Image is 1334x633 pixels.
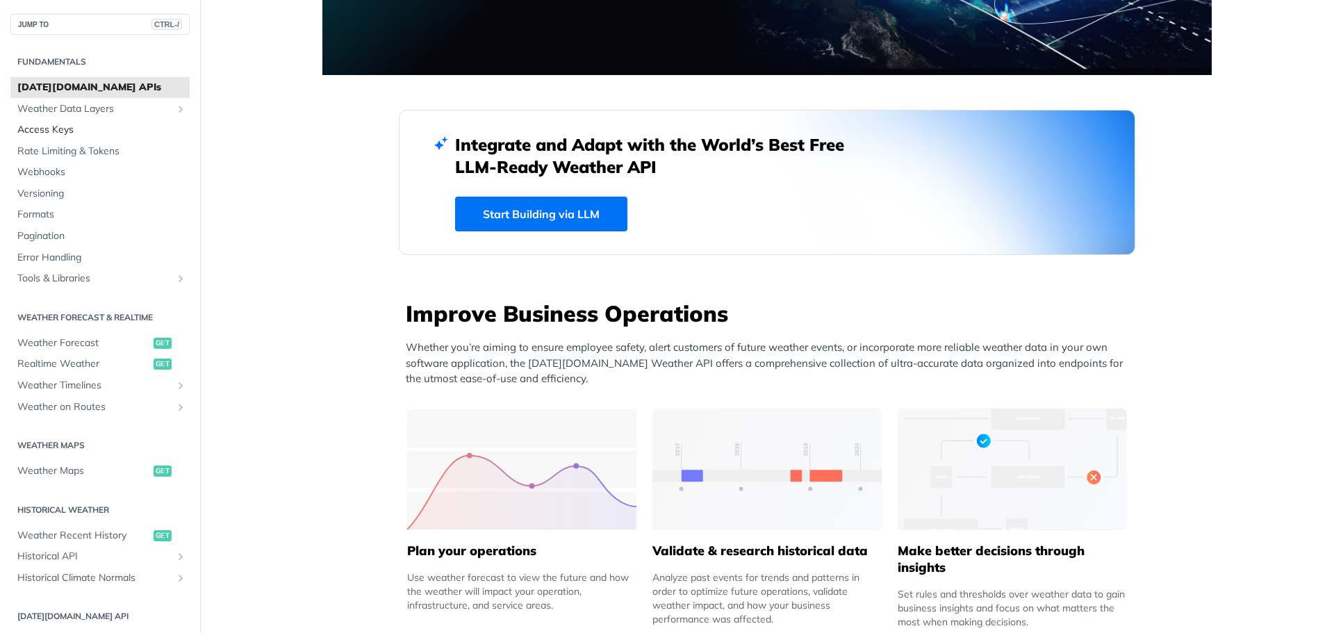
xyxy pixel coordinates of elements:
[10,354,190,375] a: Realtime Weatherget
[10,375,190,396] a: Weather TimelinesShow subpages for Weather Timelines
[10,162,190,183] a: Webhooks
[10,546,190,567] a: Historical APIShow subpages for Historical API
[10,439,190,452] h2: Weather Maps
[10,141,190,162] a: Rate Limiting & Tokens
[10,311,190,324] h2: Weather Forecast & realtime
[17,81,186,94] span: [DATE][DOMAIN_NAME] APIs
[10,183,190,204] a: Versioning
[10,397,190,418] a: Weather on RoutesShow subpages for Weather on Routes
[10,568,190,589] a: Historical Climate NormalsShow subpages for Historical Climate Normals
[17,550,172,564] span: Historical API
[175,551,186,562] button: Show subpages for Historical API
[10,120,190,140] a: Access Keys
[898,587,1127,629] div: Set rules and thresholds over weather data to gain business insights and focus on what matters th...
[17,272,172,286] span: Tools & Libraries
[17,379,172,393] span: Weather Timelines
[175,104,186,115] button: Show subpages for Weather Data Layers
[175,273,186,284] button: Show subpages for Tools & Libraries
[151,19,182,30] span: CTRL-/
[652,409,882,530] img: 13d7ca0-group-496-2.svg
[10,14,190,35] button: JUMP TOCTRL-/
[10,268,190,289] a: Tools & LibrariesShow subpages for Tools & Libraries
[10,525,190,546] a: Weather Recent Historyget
[17,251,186,265] span: Error Handling
[154,359,172,370] span: get
[406,298,1135,329] h3: Improve Business Operations
[175,402,186,413] button: Show subpages for Weather on Routes
[407,409,636,530] img: 39565e8-group-4962x.svg
[154,338,172,349] span: get
[17,464,150,478] span: Weather Maps
[10,247,190,268] a: Error Handling
[17,400,172,414] span: Weather on Routes
[10,204,190,225] a: Formats
[10,77,190,98] a: [DATE][DOMAIN_NAME] APIs
[17,529,150,543] span: Weather Recent History
[10,333,190,354] a: Weather Forecastget
[17,165,186,179] span: Webhooks
[17,571,172,585] span: Historical Climate Normals
[17,336,150,350] span: Weather Forecast
[154,466,172,477] span: get
[17,123,186,137] span: Access Keys
[407,543,636,559] h5: Plan your operations
[455,197,627,231] a: Start Building via LLM
[407,570,636,612] div: Use weather forecast to view the future and how the weather will impact your operation, infrastru...
[17,357,150,371] span: Realtime Weather
[652,570,882,626] div: Analyze past events for trends and patterns in order to optimize future operations, validate weat...
[17,229,186,243] span: Pagination
[455,133,865,178] h2: Integrate and Adapt with the World’s Best Free LLM-Ready Weather API
[898,409,1127,530] img: a22d113-group-496-32x.svg
[154,530,172,541] span: get
[10,226,190,247] a: Pagination
[175,573,186,584] button: Show subpages for Historical Climate Normals
[406,340,1135,387] p: Whether you’re aiming to ensure employee safety, alert customers of future weather events, or inc...
[10,504,190,516] h2: Historical Weather
[10,56,190,68] h2: Fundamentals
[652,543,882,559] h5: Validate & research historical data
[17,187,186,201] span: Versioning
[175,380,186,391] button: Show subpages for Weather Timelines
[10,99,190,120] a: Weather Data LayersShow subpages for Weather Data Layers
[10,610,190,623] h2: [DATE][DOMAIN_NAME] API
[17,102,172,116] span: Weather Data Layers
[17,145,186,158] span: Rate Limiting & Tokens
[898,543,1127,576] h5: Make better decisions through insights
[17,208,186,222] span: Formats
[10,461,190,482] a: Weather Mapsget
